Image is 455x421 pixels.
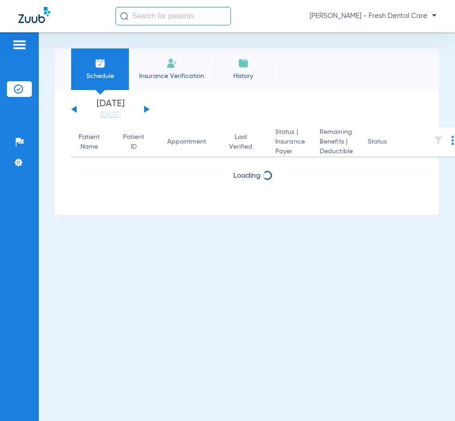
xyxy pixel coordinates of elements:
[83,99,138,120] li: [DATE]
[78,72,122,81] span: Schedule
[83,110,138,120] a: [DATE]
[434,136,443,145] img: filter.svg
[221,72,265,81] span: History
[309,12,437,21] span: [PERSON_NAME] - Fresh Dental Care
[275,137,305,156] span: Insurance Payer
[238,58,249,69] img: History
[409,377,455,421] iframe: Chat Widget
[320,147,353,156] span: Deductible
[167,137,206,147] div: Appointment
[233,172,261,180] span: Loading
[268,127,312,157] th: Status |
[123,132,144,152] div: Patient ID
[136,72,207,81] span: Insurance Verification
[123,132,152,152] div: Patient ID
[167,137,214,147] div: Appointment
[360,127,423,157] th: Status
[229,132,252,152] div: Last Verified
[312,127,360,157] th: Remaining Benefits |
[12,39,27,50] img: hamburger-icon
[79,132,100,152] div: Patient Name
[120,12,128,20] img: Search Icon
[115,7,231,25] input: Search for patients
[79,132,108,152] div: Patient Name
[451,136,454,145] img: group-dot-blue.svg
[95,58,106,69] img: Schedule
[166,58,177,69] img: Manual Insurance Verification
[18,7,50,23] img: Zuub Logo
[229,132,261,152] div: Last Verified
